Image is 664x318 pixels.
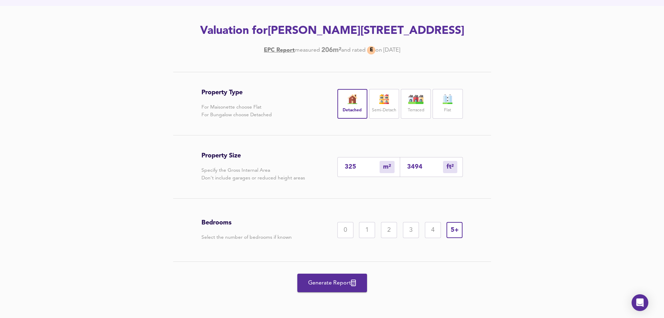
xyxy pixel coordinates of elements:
[201,152,305,160] h3: Property Size
[201,167,305,182] p: Specify the Gross Internal Area Don't include garages or reduced height areas
[632,294,648,311] div: Open Intercom Messenger
[447,222,463,238] div: 5+
[297,274,367,292] button: Generate Report
[369,89,399,119] div: Semi-Detach
[201,219,292,227] h3: Bedrooms
[425,222,441,238] div: 4
[359,222,375,238] div: 1
[345,163,380,171] input: Enter sqm
[381,222,397,238] div: 2
[401,89,431,119] div: Terraced
[444,106,451,115] label: Flat
[439,94,456,104] img: flat-icon
[321,46,341,54] b: 206 m²
[264,46,400,54] div: [DATE]
[407,94,425,104] img: house-icon
[201,103,272,119] p: For Maisonette choose Flat For Bungalow choose Detached
[372,106,396,115] label: Semi-Detach
[135,23,529,39] h2: Valuation for [PERSON_NAME][STREET_ADDRESS]
[407,163,443,171] input: Sqft
[403,222,419,238] div: 3
[201,89,272,96] h3: Property Type
[341,46,366,54] div: and rated
[380,161,395,173] div: m²
[201,234,292,241] p: Select the number of bedrooms if known
[337,222,353,238] div: 0
[343,106,362,115] label: Detached
[344,94,361,104] img: house-icon
[443,161,457,173] div: m²
[304,278,360,288] span: Generate Report
[337,89,367,119] div: Detached
[367,46,375,54] div: E
[375,94,393,104] img: house-icon
[295,46,320,54] div: measured
[264,46,295,54] a: EPC Report
[408,106,424,115] label: Terraced
[375,46,382,54] div: on
[433,89,463,119] div: Flat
